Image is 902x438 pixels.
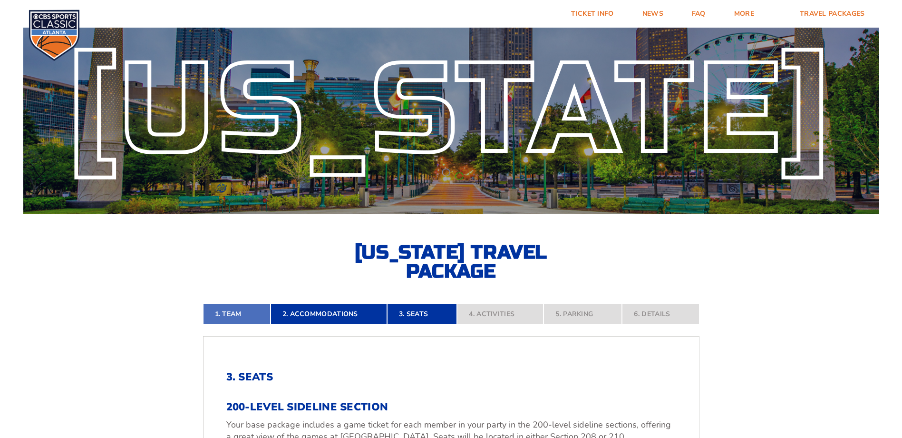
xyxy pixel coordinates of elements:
img: CBS Sports Classic [29,10,80,61]
a: 1. Team [203,304,271,325]
h2: [US_STATE] Travel Package [347,243,556,281]
div: [US_STATE] [23,60,879,160]
a: 2. Accommodations [271,304,387,325]
h3: 200-Level Sideline Section [226,401,676,413]
h2: 3. Seats [226,371,676,383]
